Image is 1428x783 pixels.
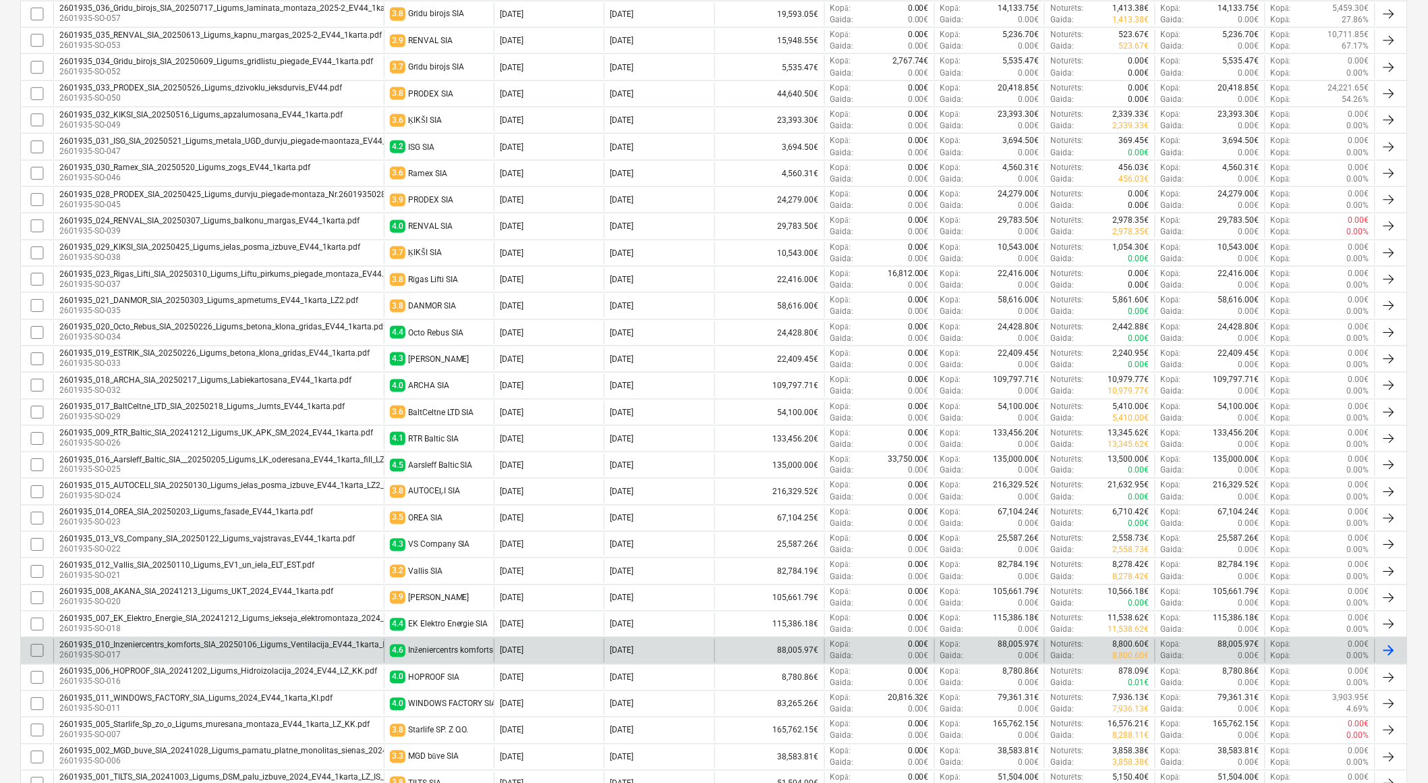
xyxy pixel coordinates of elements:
[1347,147,1369,159] p: 0.00%
[940,82,961,94] p: Kopā :
[830,162,851,173] p: Kopā :
[714,401,824,424] div: 54,100.00€
[830,226,854,238] p: Gaida :
[1347,120,1369,132] p: 0.00%
[830,200,854,211] p: Gaida :
[500,63,523,72] div: [DATE]
[714,666,824,689] div: 8,780.86€
[1223,135,1259,146] p: 3,694.50€
[1050,226,1074,238] p: Gaida :
[714,55,824,78] div: 5,535.47€
[1161,173,1184,185] p: Gaida :
[1223,29,1259,40] p: 5,236.70€
[390,114,405,127] span: 3.6
[940,40,964,52] p: Gaida :
[1018,253,1039,265] p: 0.00€
[1129,55,1149,67] p: 0.00€
[714,639,824,662] div: 88,005.97€
[714,480,824,503] div: 216,329.52€
[1271,173,1291,185] p: Kopā :
[714,507,824,530] div: 67,104.25€
[59,119,343,131] p: 2601935-SO-049
[1238,120,1259,132] p: 0.00€
[408,142,434,152] div: ISG SIA
[714,82,824,105] div: 44,640.50€
[1348,109,1369,120] p: 0.00€
[59,13,409,24] p: 2601935-SO-057
[1361,718,1428,783] iframe: Chat Widget
[610,63,633,72] div: [DATE]
[1002,55,1039,67] p: 5,535.47€
[714,3,824,26] div: 19,593.05€
[1050,135,1083,146] p: Noturēts :
[908,3,929,14] p: 0.00€
[1050,29,1083,40] p: Noturēts :
[1050,242,1083,253] p: Noturēts :
[59,92,342,104] p: 2601935-SO-050
[1342,40,1369,52] p: 67.17%
[888,268,929,279] p: 16,812.00€
[610,115,633,125] div: [DATE]
[1050,162,1083,173] p: Noturēts :
[714,215,824,238] div: 29,783.50€
[408,9,464,19] div: Grīdu birojs SIA
[1348,242,1369,253] p: 0.00€
[830,109,851,120] p: Kopā :
[59,83,342,92] div: 2601935_033_PRODEX_SIA_20250526_Ligums_dzivoklu_ieksdurvis_EV44.pdf
[1348,268,1369,279] p: 0.00€
[714,454,824,477] div: 135,000.00€
[940,109,961,120] p: Kopā :
[940,147,964,159] p: Gaida :
[610,36,633,45] div: [DATE]
[908,253,929,265] p: 0.00€
[1050,173,1074,185] p: Gaida :
[1161,242,1181,253] p: Kopā :
[908,40,929,52] p: 0.00€
[1050,82,1083,94] p: Noturēts :
[1271,40,1291,52] p: Kopā :
[714,746,824,769] div: 38,583.81€
[1129,147,1149,159] p: 0.00€
[1050,268,1083,279] p: Noturēts :
[1018,147,1039,159] p: 0.00€
[1238,200,1259,211] p: 0.00€
[1129,82,1149,94] p: 0.00€
[1113,14,1149,26] p: 1,413.38€
[59,163,310,172] div: 2601935_030_Ramex_SIA_20250520_Ligums_zogs_EV44_1karta.pdf
[59,66,373,78] p: 2601935-SO-052
[1113,120,1149,132] p: 2,339.33€
[714,560,824,583] div: 82,784.19€
[59,110,343,119] div: 2601935_032_KIKSI_SIA_20250516_Ligums_apzalumosana_EV44_1karta.pdf
[940,268,961,279] p: Kopā :
[908,242,929,253] p: 0.00€
[500,142,523,152] div: [DATE]
[1271,162,1291,173] p: Kopā :
[940,200,964,211] p: Gaida :
[1113,242,1149,253] p: 1,054.30€
[1129,200,1149,211] p: 0.00€
[1218,188,1259,200] p: 24,279.00€
[1018,200,1039,211] p: 0.00€
[830,94,854,105] p: Gaida :
[390,194,405,207] span: 3.9
[408,221,453,231] div: RENVAL SIA
[1050,55,1083,67] p: Noturēts :
[998,188,1039,200] p: 24,279.00€
[1119,135,1149,146] p: 369.45€
[1161,215,1181,226] p: Kopā :
[390,87,405,100] span: 3.8
[1050,120,1074,132] p: Gaida :
[59,57,373,66] div: 2601935_034_Gridu_birojs_SIA_20250609_Ligums_gridlistu_piegade_EV44_1karta.pdf
[1271,268,1291,279] p: Kopā :
[940,29,961,40] p: Kopā :
[714,693,824,715] div: 83,265.26€
[500,115,523,125] div: [DATE]
[714,29,824,52] div: 15,948.55€
[1002,162,1039,173] p: 4,560.31€
[1271,94,1291,105] p: Kopā :
[908,120,929,132] p: 0.00€
[1050,200,1074,211] p: Gaida :
[1342,94,1369,105] p: 54.26%
[1050,14,1074,26] p: Gaida :
[714,613,824,636] div: 115,386.18€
